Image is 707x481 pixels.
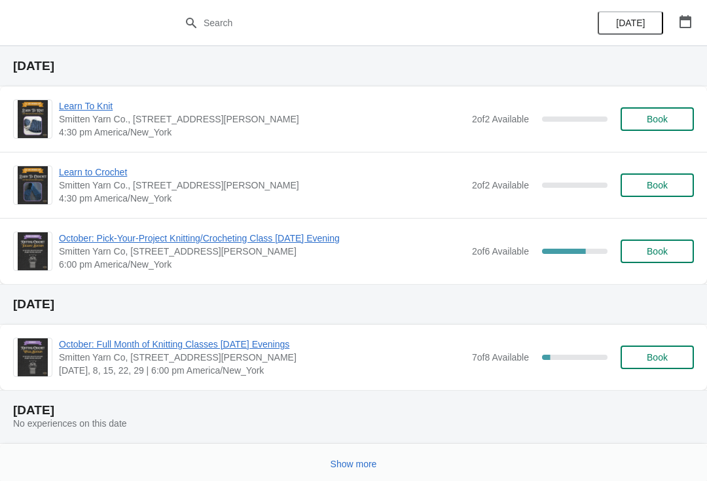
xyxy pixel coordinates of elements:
span: 2 of 2 Available [472,180,529,190]
span: Book [647,246,668,257]
img: October: Full Month of Knitting Classes on Wednesday Evenings | Smitten Yarn Co, 59 Hanson Street... [18,338,48,376]
span: 6:00 pm America/New_York [59,258,465,271]
input: Search [203,11,530,35]
h2: [DATE] [13,60,694,73]
span: No experiences on this date [13,418,127,429]
span: 4:30 pm America/New_York [59,192,465,205]
span: Smitten Yarn Co, [STREET_ADDRESS][PERSON_NAME] [59,351,465,364]
span: Book [647,180,668,190]
img: Learn to Crochet | Smitten Yarn Co., 59 Hanson St, Rochester, NH, USA | 4:30 pm America/New_York [18,166,48,204]
button: Book [621,173,694,197]
span: October: Pick-Your-Project Knitting/Crocheting Class [DATE] Evening [59,232,465,245]
button: Show more [325,452,382,476]
span: Smitten Yarn Co, [STREET_ADDRESS][PERSON_NAME] [59,245,465,258]
span: [DATE] [616,18,645,28]
span: Smitten Yarn Co., [STREET_ADDRESS][PERSON_NAME] [59,179,465,192]
button: Book [621,107,694,131]
img: Learn To Knit | Smitten Yarn Co., 59 Hanson Street, Rochester, NH, USA | 4:30 pm America/New_York [18,100,48,138]
span: Show more [331,459,377,469]
h2: [DATE] [13,404,694,417]
button: [DATE] [598,11,663,35]
span: Smitten Yarn Co., [STREET_ADDRESS][PERSON_NAME] [59,113,465,126]
span: [DATE], 8, 15, 22, 29 | 6:00 pm America/New_York [59,364,465,377]
span: 7 of 8 Available [472,352,529,363]
span: Learn To Knit [59,99,465,113]
span: Book [647,114,668,124]
span: October: Full Month of Knitting Classes [DATE] Evenings [59,338,465,351]
span: 2 of 6 Available [472,246,529,257]
span: Book [647,352,668,363]
span: 2 of 2 Available [472,114,529,124]
span: Learn to Crochet [59,166,465,179]
h2: [DATE] [13,298,694,311]
button: Book [621,240,694,263]
button: Book [621,346,694,369]
img: October: Pick-Your-Project Knitting/Crocheting Class on Tuesday Evening | Smitten Yarn Co, 59 Han... [18,232,48,270]
span: 4:30 pm America/New_York [59,126,465,139]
